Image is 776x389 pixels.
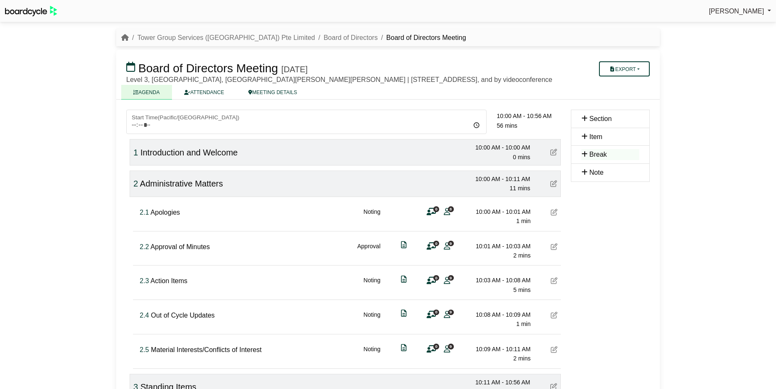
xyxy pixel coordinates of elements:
[433,206,439,212] span: 0
[513,286,531,293] span: 5 mins
[472,276,531,285] div: 10:03 AM - 10:08 AM
[448,241,454,246] span: 9
[433,275,439,281] span: 0
[236,85,309,100] a: MEETING DETAILS
[133,148,138,157] span: Click to fine tune number
[140,312,149,319] span: Click to fine tune number
[709,8,764,15] span: [PERSON_NAME]
[448,310,454,315] span: 9
[513,154,530,160] span: 0 mins
[497,122,517,129] span: 56 mins
[433,241,439,246] span: 0
[448,344,454,349] span: 9
[497,111,561,121] div: 10:00 AM - 10:56 AM
[323,34,378,41] a: Board of Directors
[448,275,454,281] span: 9
[589,151,607,158] span: Break
[121,32,466,43] nav: breadcrumb
[138,62,278,75] span: Board of Directors Meeting
[364,207,380,226] div: Noting
[472,207,531,216] div: 10:00 AM - 10:01 AM
[140,277,149,284] span: Click to fine tune number
[364,310,380,329] div: Noting
[364,276,380,294] div: Noting
[281,64,308,74] div: [DATE]
[516,218,531,224] span: 1 min
[513,355,531,362] span: 2 mins
[140,346,149,353] span: Click to fine tune number
[472,242,531,251] div: 10:01 AM - 10:03 AM
[121,85,172,100] a: AGENDA
[448,206,454,212] span: 8
[172,85,236,100] a: ATTENDANCE
[433,344,439,349] span: 0
[433,310,439,315] span: 0
[589,115,612,122] span: Section
[137,34,315,41] a: Tower Group Services ([GEOGRAPHIC_DATA]) Pte Limited
[513,252,531,259] span: 2 mins
[357,242,380,260] div: Approval
[126,76,552,83] span: Level 3, [GEOGRAPHIC_DATA], [GEOGRAPHIC_DATA][PERSON_NAME][PERSON_NAME] | [STREET_ADDRESS], and b...
[589,169,604,176] span: Note
[140,209,149,216] span: Click to fine tune number
[5,6,57,16] img: BoardcycleBlackGreen-aaafeed430059cb809a45853b8cf6d952af9d84e6e89e1f1685b34bfd5cb7d64.svg
[471,143,530,152] div: 10:00 AM - 10:00 AM
[151,346,262,353] span: Material Interests/Conflicts of Interest
[709,6,771,17] a: [PERSON_NAME]
[589,133,602,140] span: Item
[141,148,238,157] span: Introduction and Welcome
[378,32,466,43] li: Board of Directors Meeting
[471,174,530,184] div: 10:00 AM - 10:11 AM
[471,378,530,387] div: 10:11 AM - 10:56 AM
[364,344,380,363] div: Noting
[151,312,215,319] span: Out of Cycle Updates
[472,344,531,354] div: 10:09 AM - 10:11 AM
[599,61,650,76] button: Export
[140,243,149,250] span: Click to fine tune number
[151,243,210,250] span: Approval of Minutes
[472,310,531,319] div: 10:08 AM - 10:09 AM
[516,321,531,327] span: 1 min
[133,179,138,188] span: Click to fine tune number
[140,179,223,188] span: Administrative Matters
[510,185,530,192] span: 11 mins
[151,277,187,284] span: Action Items
[151,209,180,216] span: Apologies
